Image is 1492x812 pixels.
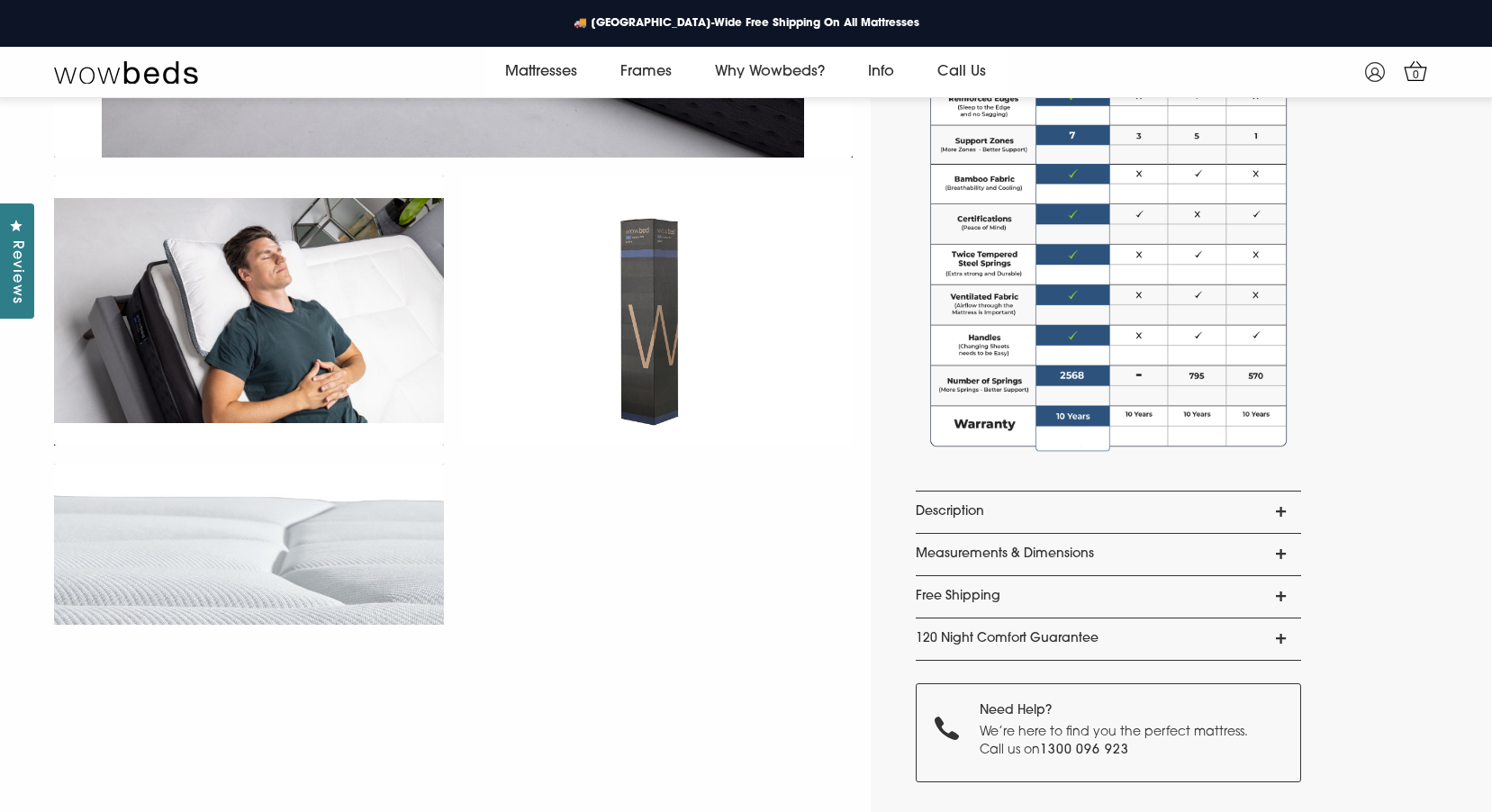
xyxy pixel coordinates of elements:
[916,618,1301,660] a: 120 Night Comfort Guarantee
[916,576,1301,618] a: Free Shipping
[1040,744,1130,757] a: 1300 096 923
[5,240,28,304] span: Reviews
[484,47,599,97] a: Mattresses
[693,47,846,97] a: Why Wowbeds?
[1407,67,1425,85] span: 0
[846,47,916,97] a: Info
[54,59,198,85] img: Wow Beds Logo
[916,47,1008,97] a: Call Us
[916,534,1301,575] a: Measurements & Dimensions
[916,492,1301,533] a: Description
[1400,55,1432,86] a: 0
[980,724,1258,759] p: We’re here to find you the perfect mattress. Call us on
[980,704,1052,717] strong: Need Help?
[599,47,693,97] a: Frames
[559,12,934,35] a: 🚚 [GEOGRAPHIC_DATA]-Wide Free Shipping On All Mattresses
